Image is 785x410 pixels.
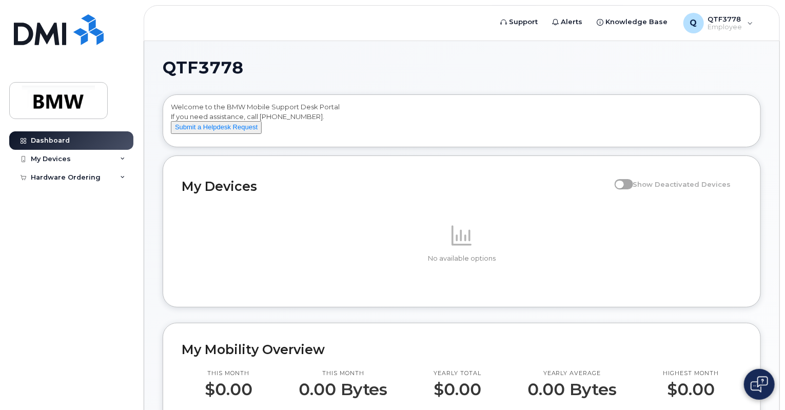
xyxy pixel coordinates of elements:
input: Show Deactivated Devices [615,174,623,183]
img: Open chat [751,376,768,393]
p: 0.00 Bytes [527,380,617,399]
p: $0.00 [663,380,719,399]
p: 0.00 Bytes [299,380,388,399]
p: This month [299,369,388,378]
p: No available options [182,254,742,263]
span: Show Deactivated Devices [633,180,731,188]
p: $0.00 [205,380,252,399]
p: Yearly average [527,369,617,378]
div: Welcome to the BMW Mobile Support Desk Portal If you need assistance, call [PHONE_NUMBER]. [171,102,753,143]
p: Yearly total [434,369,481,378]
h2: My Devices [182,179,610,194]
p: $0.00 [434,380,481,399]
h2: My Mobility Overview [182,342,742,357]
p: Highest month [663,369,719,378]
span: QTF3778 [163,60,243,75]
a: Submit a Helpdesk Request [171,123,262,131]
p: This month [205,369,252,378]
button: Submit a Helpdesk Request [171,121,262,134]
